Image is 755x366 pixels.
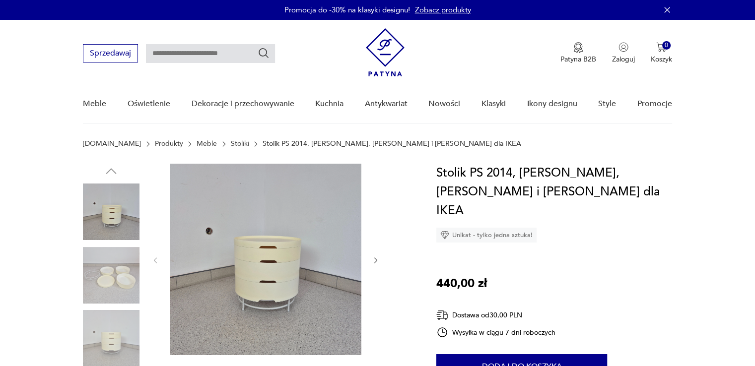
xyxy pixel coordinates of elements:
a: Kuchnia [315,85,343,123]
a: Promocje [637,85,672,123]
p: Promocja do -30% na klasyki designu! [284,5,410,15]
a: Sprzedawaj [83,51,138,58]
img: Zdjęcie produktu Stolik PS 2014, T. Richards, C. Brill i A. Williams dla IKEA [170,164,361,355]
img: Ikona diamentu [440,231,449,240]
p: Koszyk [651,55,672,64]
p: Zaloguj [612,55,635,64]
a: Oświetlenie [128,85,170,123]
a: Nowości [428,85,460,123]
a: Produkty [155,140,183,148]
a: Antykwariat [365,85,408,123]
a: Style [598,85,616,123]
img: Ikona medalu [573,42,583,53]
button: 0Koszyk [651,42,672,64]
img: Ikona koszyka [656,42,666,52]
p: Stolik PS 2014, [PERSON_NAME], [PERSON_NAME] i [PERSON_NAME] dla IKEA [263,140,521,148]
p: 440,00 zł [436,274,487,293]
a: Dekoracje i przechowywanie [191,85,294,123]
div: Unikat - tylko jedna sztuka! [436,228,537,243]
button: Sprzedawaj [83,44,138,62]
a: Meble [197,140,217,148]
img: Ikona dostawy [436,309,448,321]
img: Patyna - sklep z meblami i dekoracjami vintage [366,28,405,76]
a: [DOMAIN_NAME] [83,140,141,148]
a: Ikony designu [527,85,577,123]
h1: Stolik PS 2014, [PERSON_NAME], [PERSON_NAME] i [PERSON_NAME] dla IKEA [436,164,672,220]
div: Wysyłka w ciągu 7 dni roboczych [436,326,555,338]
button: Patyna B2B [560,42,596,64]
div: Dostawa od 30,00 PLN [436,309,555,321]
button: Zaloguj [612,42,635,64]
button: Szukaj [258,47,270,59]
a: Ikona medaluPatyna B2B [560,42,596,64]
a: Meble [83,85,106,123]
p: Patyna B2B [560,55,596,64]
a: Klasyki [481,85,506,123]
img: Zdjęcie produktu Stolik PS 2014, T. Richards, C. Brill i A. Williams dla IKEA [83,247,139,304]
a: Stoliki [231,140,249,148]
a: Zobacz produkty [415,5,471,15]
img: Zdjęcie produktu Stolik PS 2014, T. Richards, C. Brill i A. Williams dla IKEA [83,183,139,240]
img: Ikonka użytkownika [618,42,628,52]
div: 0 [662,41,671,50]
